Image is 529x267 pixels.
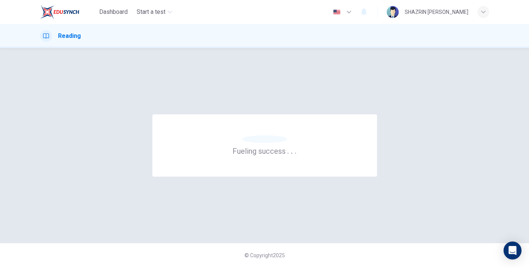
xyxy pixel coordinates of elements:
img: en [332,9,341,15]
h6: . [291,144,293,156]
div: SHAZRIN [PERSON_NAME] [405,7,468,16]
span: © Copyright 2025 [244,252,285,258]
img: Profile picture [387,6,399,18]
div: Open Intercom Messenger [504,241,522,259]
h1: Reading [58,31,81,40]
img: EduSynch logo [40,4,79,19]
h6: . [294,144,297,156]
span: Start a test [137,7,165,16]
h6: . [287,144,289,156]
a: EduSynch logo [40,4,97,19]
span: Dashboard [99,7,128,16]
button: Dashboard [96,5,131,19]
h6: Fueling success [232,146,297,156]
button: Start a test [134,5,175,19]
